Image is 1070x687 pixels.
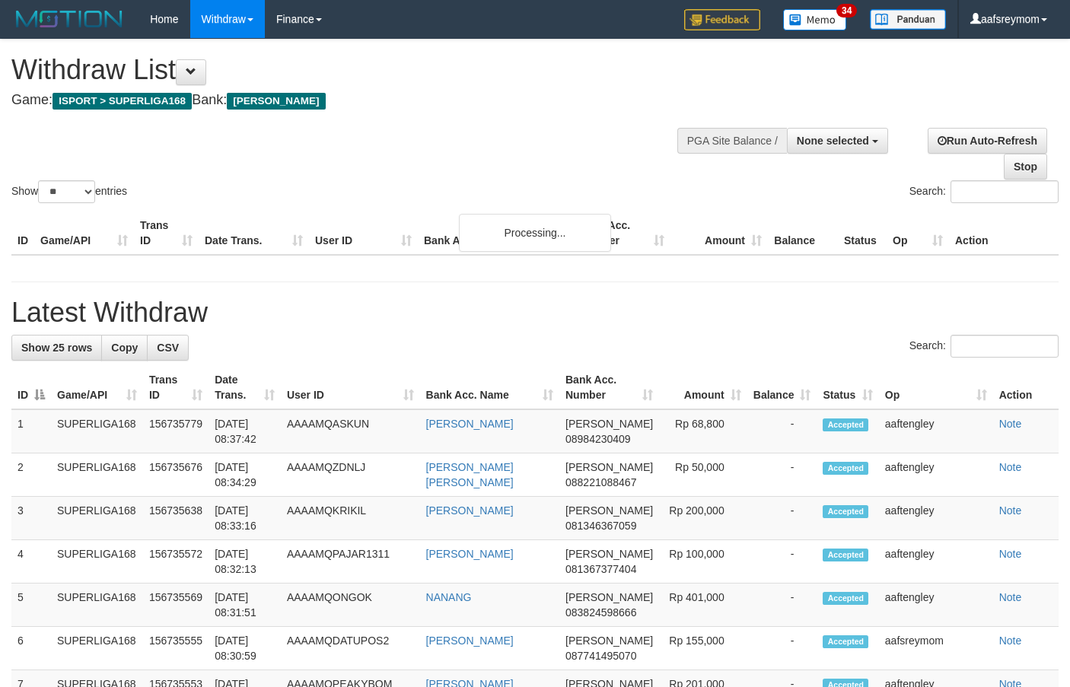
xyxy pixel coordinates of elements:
th: Game/API: activate to sort column ascending [51,366,143,409]
td: aaftengley [879,409,993,453]
td: - [747,409,817,453]
th: Amount: activate to sort column ascending [659,366,747,409]
td: [DATE] 08:32:13 [209,540,281,584]
a: [PERSON_NAME] [426,548,514,560]
img: Feedback.jpg [684,9,760,30]
td: SUPERLIGA168 [51,627,143,670]
td: 2 [11,453,51,497]
th: Bank Acc. Name: activate to sort column ascending [420,366,559,409]
th: Amount [670,212,768,255]
img: panduan.png [870,9,946,30]
span: None selected [797,135,869,147]
td: Rp 100,000 [659,540,747,584]
td: AAAAMQKRIKIL [281,497,420,540]
td: SUPERLIGA168 [51,497,143,540]
td: aaftengley [879,497,993,540]
td: 156735569 [143,584,209,627]
th: Bank Acc. Name [418,212,573,255]
td: [DATE] 08:37:42 [209,409,281,453]
td: aaftengley [879,584,993,627]
td: 3 [11,497,51,540]
td: 156735779 [143,409,209,453]
span: Copy 081367377404 to clipboard [565,563,636,575]
a: [PERSON_NAME] [426,504,514,517]
label: Show entries [11,180,127,203]
td: AAAAMQPAJAR1311 [281,540,420,584]
td: SUPERLIGA168 [51,453,143,497]
a: [PERSON_NAME] [426,635,514,647]
td: AAAAMQDATUPOS2 [281,627,420,670]
a: Note [999,461,1022,473]
h4: Game: Bank: [11,93,698,108]
a: Stop [1004,154,1047,180]
input: Search: [951,180,1059,203]
a: Note [999,504,1022,517]
th: Date Trans.: activate to sort column ascending [209,366,281,409]
th: Bank Acc. Number: activate to sort column ascending [559,366,659,409]
th: Action [993,366,1059,409]
a: Run Auto-Refresh [928,128,1047,154]
td: 1 [11,409,51,453]
span: [PERSON_NAME] [565,548,653,560]
span: Copy [111,342,138,354]
th: Status: activate to sort column ascending [817,366,878,409]
span: Copy 081346367059 to clipboard [565,520,636,532]
td: aaftengley [879,540,993,584]
span: CSV [157,342,179,354]
a: Note [999,548,1022,560]
a: CSV [147,335,189,361]
span: [PERSON_NAME] [565,635,653,647]
div: PGA Site Balance / [677,128,787,154]
td: Rp 401,000 [659,584,747,627]
th: Trans ID [134,212,199,255]
td: 5 [11,584,51,627]
span: Accepted [823,418,868,431]
td: 4 [11,540,51,584]
td: [DATE] 08:33:16 [209,497,281,540]
th: Balance: activate to sort column ascending [747,366,817,409]
span: Copy 08984230409 to clipboard [565,433,631,445]
a: Note [999,591,1022,603]
a: [PERSON_NAME] [PERSON_NAME] [426,461,514,488]
label: Search: [909,180,1059,203]
a: Copy [101,335,148,361]
a: Show 25 rows [11,335,102,361]
td: aaftengley [879,453,993,497]
th: Op [887,212,949,255]
td: 156735676 [143,453,209,497]
span: Copy 083824598666 to clipboard [565,606,636,619]
input: Search: [951,335,1059,358]
th: Status [838,212,887,255]
a: Note [999,635,1022,647]
span: Show 25 rows [21,342,92,354]
span: Accepted [823,462,868,475]
th: Date Trans. [199,212,309,255]
img: Button%20Memo.svg [783,9,847,30]
td: SUPERLIGA168 [51,584,143,627]
span: Accepted [823,592,868,605]
td: - [747,540,817,584]
td: [DATE] 08:34:29 [209,453,281,497]
td: - [747,453,817,497]
td: Rp 200,000 [659,497,747,540]
td: AAAAMQASKUN [281,409,420,453]
span: Accepted [823,635,868,648]
td: AAAAMQZDNLJ [281,453,420,497]
th: Balance [768,212,838,255]
td: aafsreymom [879,627,993,670]
td: Rp 50,000 [659,453,747,497]
th: ID [11,212,34,255]
td: [DATE] 08:30:59 [209,627,281,670]
td: [DATE] 08:31:51 [209,584,281,627]
th: Game/API [34,212,134,255]
td: 6 [11,627,51,670]
span: Copy 088221088467 to clipboard [565,476,636,488]
td: 156735638 [143,497,209,540]
th: User ID [309,212,418,255]
td: - [747,584,817,627]
span: Copy 087741495070 to clipboard [565,650,636,662]
h1: Withdraw List [11,55,698,85]
th: ID: activate to sort column descending [11,366,51,409]
th: Trans ID: activate to sort column ascending [143,366,209,409]
a: [PERSON_NAME] [426,418,514,430]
